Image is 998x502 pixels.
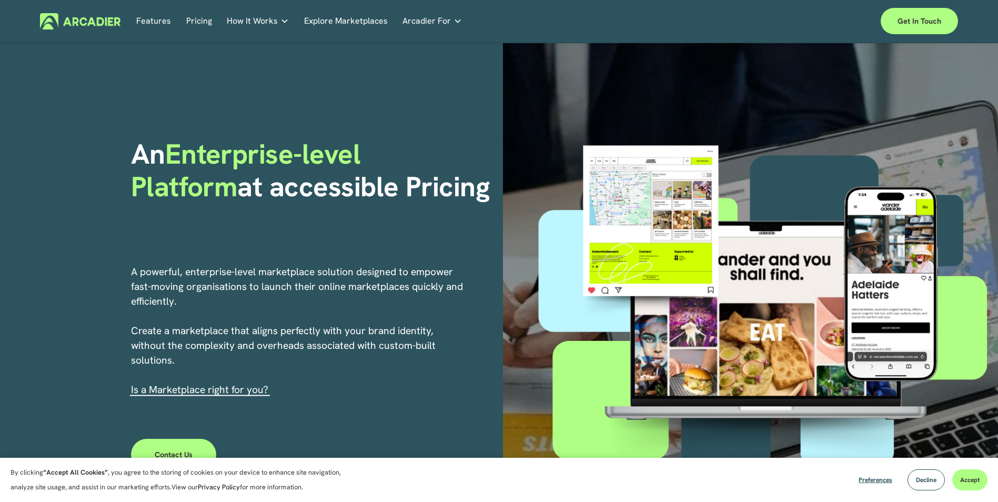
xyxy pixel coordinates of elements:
[186,13,212,29] a: Pricing
[40,13,120,29] img: Arcadier
[304,13,388,29] a: Explore Marketplaces
[916,476,936,484] span: Decline
[131,138,496,204] h1: An at accessible Pricing
[136,13,171,29] a: Features
[198,483,240,491] a: Privacy Policy
[945,451,998,502] iframe: Chat Widget
[43,468,108,477] strong: “Accept All Cookies”
[131,265,465,397] p: A powerful, enterprise-level marketplace solution designed to empower fast-moving organisations t...
[11,465,352,495] p: By clicking , you agree to the storing of cookies on your device to enhance site navigation, anal...
[859,476,892,484] span: Preferences
[131,136,368,205] span: Enterprise-level Platform
[402,14,451,28] span: Arcadier For
[134,383,268,396] a: s a Marketplace right for you?
[227,14,278,28] span: How It Works
[131,383,268,396] span: I
[851,469,900,490] button: Preferences
[881,8,958,34] a: Get in touch
[227,13,289,29] a: folder dropdown
[908,469,945,490] button: Decline
[131,439,217,470] a: Contact Us
[402,13,462,29] a: folder dropdown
